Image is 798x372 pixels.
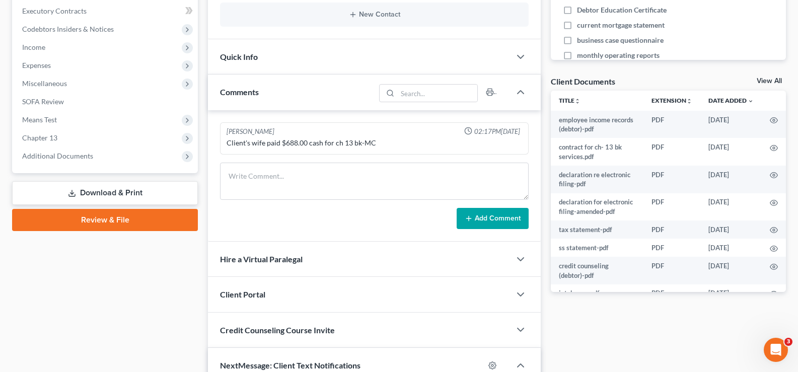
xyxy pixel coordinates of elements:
[700,220,762,239] td: [DATE]
[643,239,700,257] td: PDF
[22,97,64,106] span: SOFA Review
[708,97,754,104] a: Date Added expand_more
[551,257,643,284] td: credit counseling (debtor)-pdf
[700,111,762,138] td: [DATE]
[700,193,762,221] td: [DATE]
[764,338,788,362] iframe: Intercom live chat
[686,98,692,104] i: unfold_more
[14,93,198,111] a: SOFA Review
[757,78,782,85] a: View All
[220,254,303,264] span: Hire a Virtual Paralegal
[577,20,665,30] span: current mortgage statement
[22,133,57,142] span: Chapter 13
[559,97,581,104] a: Titleunfold_more
[227,127,274,136] div: [PERSON_NAME]
[228,11,521,19] button: New Contact
[22,43,45,51] span: Income
[577,5,667,15] span: Debtor Education Certificate
[220,87,259,97] span: Comments
[551,220,643,239] td: tax statement-pdf
[551,138,643,166] td: contract for ch- 13 bk services.pdf
[220,289,265,299] span: Client Portal
[748,98,754,104] i: expand_more
[14,2,198,20] a: Executory Contracts
[643,138,700,166] td: PDF
[22,61,51,69] span: Expenses
[457,208,529,229] button: Add Comment
[551,111,643,138] td: employee income records (debtor)-pdf
[577,35,664,45] span: business case questionnaire
[220,360,360,370] span: NextMessage: Client Text Notifications
[220,325,335,335] span: Credit Counseling Course Invite
[551,193,643,221] td: declaration for electronic filing-amended-pdf
[22,79,67,88] span: Miscellaneous
[12,209,198,231] a: Review & File
[22,115,57,124] span: Means Test
[643,257,700,284] td: PDF
[227,138,522,148] div: Client's wife paid $688.00 cash for ch 13 bk-MC
[551,284,643,303] td: intake pw-pdf
[643,220,700,239] td: PDF
[700,239,762,257] td: [DATE]
[551,76,615,87] div: Client Documents
[643,166,700,193] td: PDF
[574,98,581,104] i: unfold_more
[700,138,762,166] td: [DATE]
[700,284,762,303] td: [DATE]
[12,181,198,205] a: Download & Print
[643,284,700,303] td: PDF
[643,111,700,138] td: PDF
[22,7,87,15] span: Executory Contracts
[22,152,93,160] span: Additional Documents
[784,338,792,346] span: 3
[22,25,114,33] span: Codebtors Insiders & Notices
[551,239,643,257] td: ss statement-pdf
[398,85,478,102] input: Search...
[651,97,692,104] a: Extensionunfold_more
[474,127,520,136] span: 02:17PM[DATE]
[220,52,258,61] span: Quick Info
[643,193,700,221] td: PDF
[700,257,762,284] td: [DATE]
[577,50,660,60] span: monthly operating reports
[551,166,643,193] td: declaration re electronic filing-pdf
[700,166,762,193] td: [DATE]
